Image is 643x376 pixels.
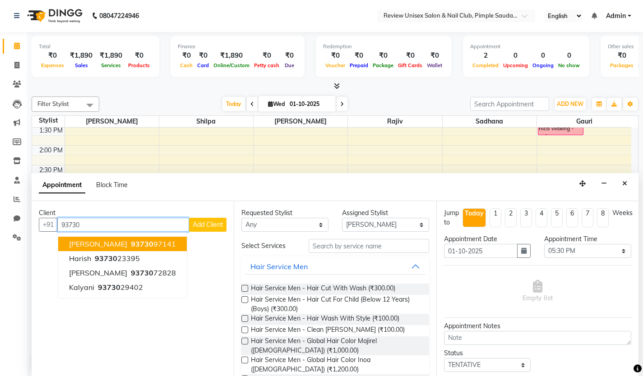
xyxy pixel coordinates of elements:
div: ₹1,890 [96,50,126,61]
div: ₹0 [178,50,195,61]
span: [PERSON_NAME] [69,268,127,277]
div: Requested Stylist [241,208,328,218]
div: Appointment Notes [444,321,631,331]
div: ₹0 [252,50,282,61]
button: Add Client [189,218,227,232]
button: +91 [39,218,58,232]
span: Gift Cards [396,62,425,69]
span: Today [222,97,245,111]
button: Close [618,177,631,191]
div: Client [39,208,227,218]
span: Petty cash [252,62,282,69]
li: 6 [566,208,578,227]
span: Wallet [425,62,444,69]
span: Gauri [537,116,631,127]
span: Hair Service Men - Hair Cut For Child (Below 12 Years) (Boys) (₹300.00) [251,295,421,314]
span: Products [126,62,152,69]
span: Ongoing [530,62,556,69]
span: Upcoming [501,62,530,69]
li: 8 [597,208,609,227]
span: Wed [266,101,287,107]
div: 2 [470,50,501,61]
span: Appointment [39,177,85,193]
li: 3 [520,208,532,227]
input: 2025-10-01 [287,97,332,111]
span: Sales [73,62,90,69]
div: Appointment Time [544,234,631,244]
div: ₹0 [396,50,425,61]
span: Add Client [193,220,223,229]
button: Hair Service Men [245,258,425,275]
span: Hair Service Men - Clean [PERSON_NAME] (₹100.00) [251,325,405,336]
ngb-highlight: 23395 [93,254,140,263]
span: Package [370,62,396,69]
div: ₹0 [608,50,636,61]
div: 1:30 PM [37,126,65,135]
input: yyyy-mm-dd [444,244,518,258]
div: Jump to [444,208,459,227]
div: Stylist [32,116,65,125]
div: 0 [556,50,582,61]
span: Hair Service Men - Global Hair Color Majirel ([DEMOGRAPHIC_DATA]) (₹1,000.00) [251,336,421,355]
ngb-highlight: 97141 [129,239,176,248]
div: 0 [530,50,556,61]
div: Status [444,348,531,358]
span: Online/Custom [211,62,252,69]
span: Block Time [96,181,128,189]
span: Hair Service Men - Hair Cut With Wash (₹300.00) [251,284,395,295]
div: ₹0 [39,50,66,61]
div: 0 [501,50,530,61]
div: Appointment Date [444,234,531,244]
li: 2 [505,208,517,227]
b: 08047224946 [99,3,139,28]
span: Empty list [523,280,553,303]
span: Sadhana [443,116,537,127]
span: Harish [69,254,91,263]
span: No show [556,62,582,69]
span: Admin [606,11,626,21]
li: 4 [536,208,547,227]
span: Voucher [323,62,347,69]
span: 93730 [131,268,153,277]
span: Hair Service Men - Hair Wash With Style (₹100.00) [251,314,399,325]
div: Select Services [235,241,301,251]
div: Redemption [323,43,444,50]
div: Total [39,43,152,50]
span: 93730 [95,254,117,263]
span: 93730 [131,239,153,248]
div: Today [465,209,484,218]
div: Appointment [470,43,582,50]
button: ADD NEW [555,98,586,110]
div: ₹0 [195,50,211,61]
div: Finance [178,43,297,50]
div: ₹0 [370,50,396,61]
div: ₹0 [323,50,347,61]
div: ₹0 [126,50,152,61]
ngb-highlight: 29402 [96,283,143,292]
div: ₹0 [347,50,370,61]
img: logo [23,3,85,28]
div: Assigned Stylist [342,208,429,218]
div: ₹1,890 [211,50,252,61]
input: Search by Name/Mobile/Email/Code [57,218,189,232]
span: Completed [470,62,501,69]
span: Packages [608,62,636,69]
div: 2:00 PM [37,146,65,155]
div: 2:30 PM [37,165,65,175]
span: Due [282,62,296,69]
span: Card [195,62,211,69]
li: 5 [551,208,563,227]
input: Search Appointment [470,97,549,111]
span: Filter Stylist [37,100,69,107]
div: ₹0 [282,50,297,61]
span: Prepaid [347,62,370,69]
div: Hair Service Men [250,261,308,272]
span: Services [99,62,123,69]
div: Weeks [612,208,633,218]
input: Search by service name [309,239,429,253]
li: 1 [490,208,501,227]
ngb-highlight: 72828 [129,268,176,277]
span: [PERSON_NAME] [69,239,127,248]
span: 93730 [98,283,120,292]
span: [PERSON_NAME] [65,116,159,127]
